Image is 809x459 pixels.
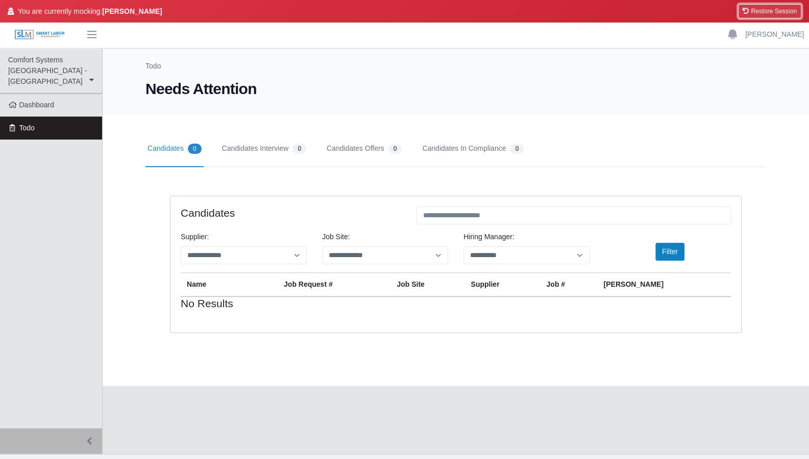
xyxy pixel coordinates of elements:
[145,131,766,167] nav: Tabs
[463,232,514,242] label: Hiring Manager:
[510,144,524,154] span: 0
[464,273,540,297] th: Supplier
[181,206,401,219] h4: Candidates
[292,144,306,154] span: 0
[220,131,308,167] a: Candidates Interview
[19,124,35,132] span: Todo
[597,273,731,297] th: [PERSON_NAME]
[102,7,162,15] strong: [PERSON_NAME]
[145,131,204,167] a: Candidates
[540,273,597,297] th: Job #
[188,144,202,154] span: 0
[322,232,350,242] label: job site:
[745,29,804,40] a: [PERSON_NAME]
[738,4,801,18] button: Restore Session
[388,144,402,154] span: 0
[181,297,278,310] h4: No Results
[655,243,684,261] button: Filter
[390,273,464,297] th: job site
[14,29,65,40] img: SLM Logo
[19,101,55,109] span: Dashboard
[145,80,766,98] h1: Needs Attention
[181,273,278,297] th: Name
[420,131,526,167] a: Candidates In Compliance
[145,62,161,70] a: Todo
[278,273,390,297] th: Job Request #
[145,61,766,80] nav: Breadcrumb
[181,232,209,242] label: Supplier:
[18,6,162,17] span: You are currently mocking:
[325,131,404,167] a: Candidates Offers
